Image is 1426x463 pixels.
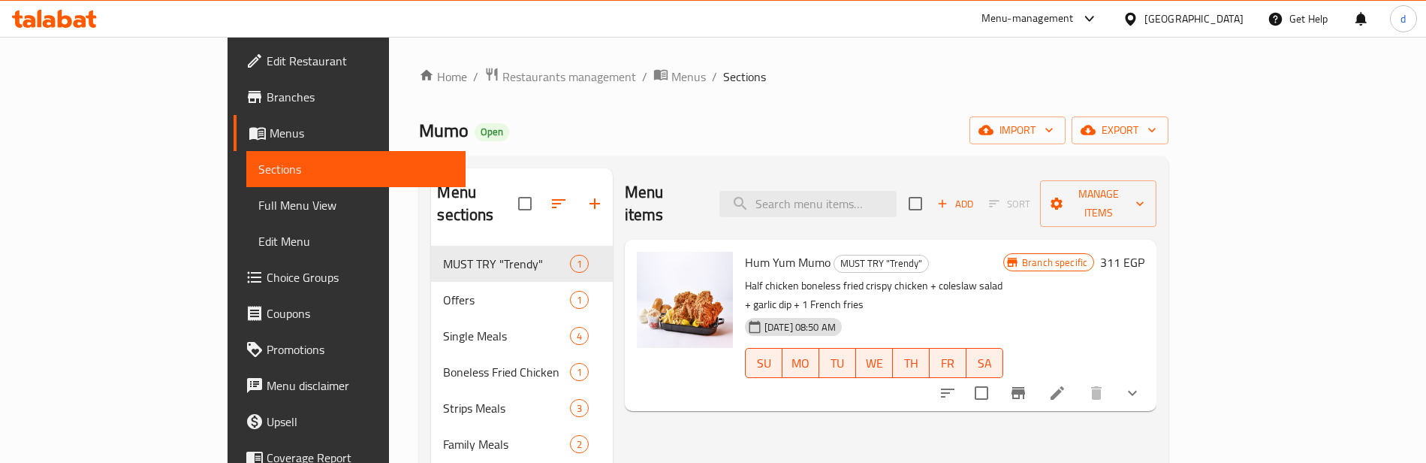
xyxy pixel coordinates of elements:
button: TH [893,348,930,378]
span: 1 [571,293,588,307]
a: Menus [234,115,466,151]
div: Family Meals2 [431,426,612,462]
button: Manage items [1040,180,1156,227]
div: items [570,435,589,453]
a: Full Menu View [246,187,466,223]
span: Add item [931,192,979,216]
span: 4 [571,329,588,343]
span: Select section first [979,192,1040,216]
button: show more [1114,375,1150,411]
button: Add section [577,186,613,222]
button: export [1072,117,1168,144]
span: Hum Yum Mumo [745,251,831,274]
span: Sections [723,68,766,86]
span: Offers [443,291,569,309]
span: Manage items [1052,185,1144,222]
button: sort-choices [930,375,966,411]
span: MUST TRY "Trendy" [443,255,569,273]
h2: Menu sections [437,181,517,226]
button: MO [782,348,819,378]
div: Boneless Fried Chicken1 [431,354,612,390]
span: Menus [270,124,454,142]
div: items [570,363,589,381]
span: MO [788,353,813,374]
span: Full Menu View [258,196,454,214]
li: / [642,68,647,86]
a: Upsell [234,404,466,440]
span: 2 [571,437,588,452]
a: Menus [653,67,706,86]
span: 3 [571,401,588,416]
span: SU [752,353,776,374]
a: Edit Restaurant [234,43,466,79]
a: Sections [246,151,466,187]
span: Restaurants management [502,68,636,86]
span: Add [935,195,975,213]
div: items [570,291,589,309]
a: Promotions [234,331,466,368]
span: Promotions [267,340,454,359]
button: Branch-specific-item [1000,375,1036,411]
span: Sort sections [541,186,577,222]
a: Choice Groups [234,259,466,295]
button: import [969,117,1066,144]
button: delete [1078,375,1114,411]
svg: Show Choices [1123,384,1141,402]
span: Sections [258,160,454,178]
span: Boneless Fried Chicken [443,363,569,381]
span: Upsell [267,413,454,431]
div: Strips Meals [443,399,569,417]
span: Menu disclaimer [267,377,454,395]
a: Edit Menu [246,223,466,259]
a: Branches [234,79,466,115]
div: Offers1 [431,282,612,318]
span: Menus [671,68,706,86]
div: items [570,399,589,417]
span: Choice Groups [267,268,454,286]
span: import [981,121,1054,140]
span: Coupons [267,304,454,322]
button: SU [745,348,782,378]
a: Edit menu item [1048,384,1066,402]
button: SA [966,348,1003,378]
span: Branches [267,88,454,106]
span: Edit Menu [258,232,454,250]
span: Edit Restaurant [267,52,454,70]
button: FR [930,348,966,378]
li: / [473,68,478,86]
span: Select to update [966,377,997,409]
span: Single Meals [443,327,569,345]
span: Select section [900,188,931,219]
span: SA [972,353,997,374]
span: 1 [571,365,588,380]
a: Coupons [234,295,466,331]
span: FR [936,353,960,374]
div: MUST TRY "Trendy"1 [431,246,612,282]
div: items [570,255,589,273]
span: Family Meals [443,435,569,453]
div: Single Meals4 [431,318,612,354]
span: export [1084,121,1156,140]
span: Open [475,126,509,138]
button: Add [931,192,979,216]
span: Select all sections [509,188,541,219]
div: items [570,327,589,345]
a: Restaurants management [484,67,636,86]
button: WE [856,348,893,378]
span: d [1400,11,1406,27]
span: TH [899,353,924,374]
span: 1 [571,257,588,271]
button: TU [819,348,856,378]
div: Menu-management [981,10,1074,28]
nav: breadcrumb [419,67,1168,86]
div: MUST TRY "Trendy" [834,255,929,273]
span: MUST TRY "Trendy" [834,255,928,272]
img: Hum Yum Mumo [637,252,733,348]
div: Open [475,123,509,141]
span: Branch specific [1016,256,1093,270]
